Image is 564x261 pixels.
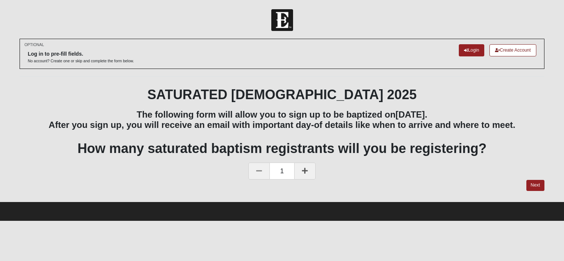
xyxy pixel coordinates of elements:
[28,51,134,57] h6: Log in to pre-fill fields.
[526,180,544,191] a: Next
[270,163,294,180] span: 1
[489,44,536,56] a: Create Account
[20,87,544,102] h1: SATURATED [DEMOGRAPHIC_DATA] 2025
[459,44,484,56] a: Login
[28,58,134,64] p: No account? Create one or skip and complete the form below.
[20,109,544,131] h3: The following form will allow you to sign up to be baptized on After you sign up, you will receiv...
[271,9,293,31] img: Church of Eleven22 Logo
[396,109,427,119] b: [DATE].
[20,140,544,156] h1: How many saturated baptism registrants will you be registering?
[24,42,44,48] small: OPTIONAL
